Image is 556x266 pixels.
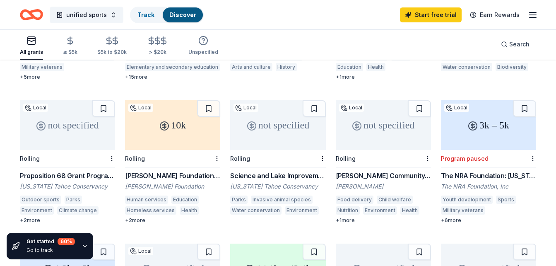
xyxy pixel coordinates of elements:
div: not specified [230,100,325,150]
div: Sports [496,196,516,204]
div: $5k to $20k [97,49,127,56]
div: Food security [389,63,426,71]
div: Biodiversity [496,63,528,71]
div: > $20k [147,49,168,56]
div: Parks [230,196,248,204]
div: Elementary and secondary education [125,63,220,71]
a: Earn Rewards [465,7,525,22]
div: Homeless services [125,206,176,215]
div: Parks [65,196,82,204]
div: Health [180,206,199,215]
div: Program paused [441,155,489,162]
a: not specifiedLocalRolling[PERSON_NAME] Community Giving[PERSON_NAME]Food deliveryChild welfareNut... [336,100,431,224]
span: unified sports [66,10,107,20]
div: + 2 more [20,217,115,224]
div: not specified [20,100,115,150]
div: Food delivery [336,196,373,204]
div: Local [128,104,153,112]
button: TrackDiscover [130,7,204,23]
div: History [276,63,297,71]
div: 10k [125,100,220,150]
div: Child welfare [377,196,413,204]
button: All grants [20,32,43,60]
div: Water conservation [230,206,282,215]
div: Local [444,104,469,112]
div: Health [366,63,385,71]
div: 60 % [58,238,75,245]
div: Science and Lake Improvement Account Program ([US_STATE]) [230,171,325,181]
div: The NRA Foundation: [US_STATE] – East CAE Grants [441,171,536,181]
div: Environment [363,206,397,215]
div: The NRA Foundation, Inc [441,182,536,191]
div: + 1 more [336,217,431,224]
div: Proposition 68 Grant Program ([US_STATE]) [20,171,115,181]
button: unified sports [50,7,123,23]
div: [US_STATE] Tahoe Conservancy [230,182,325,191]
div: Military veterans [20,63,64,71]
div: ≤ $5k [63,49,77,56]
div: Local [23,104,48,112]
div: Education [171,196,199,204]
div: Military veterans [441,206,485,215]
div: 3k – 5k [441,100,536,150]
div: Health [400,206,419,215]
div: Outdoor sports [20,196,61,204]
div: Climate change [57,206,99,215]
div: not specified [336,100,431,150]
button: $5k to $20k [97,33,127,60]
div: [PERSON_NAME] Community Giving [336,171,431,181]
a: not specifiedLocalRollingProposition 68 Grant Program ([US_STATE])[US_STATE] Tahoe ConservancyOut... [20,100,115,224]
div: Water conservation [441,63,492,71]
a: not specifiedLocalRollingScience and Lake Improvement Account Program ([US_STATE])[US_STATE] Taho... [230,100,325,217]
a: 10kLocalRolling[PERSON_NAME] Foundation Grants[PERSON_NAME] FoundationHuman servicesEducationHome... [125,100,220,224]
div: Arts and culture [230,63,272,71]
button: ≤ $5k [63,33,77,60]
div: + 15 more [125,74,220,80]
div: + 1 more [336,74,431,80]
div: + 6 more [441,217,536,224]
div: Nutrition [336,206,360,215]
div: Environment [20,206,54,215]
div: Rolling [125,155,145,162]
div: All grants [20,49,43,56]
div: Youth development [441,196,493,204]
div: Human services [125,196,168,204]
a: Discover [169,11,196,18]
a: Track [137,11,154,18]
div: + 2 more [125,217,220,224]
div: Go to track [26,247,75,254]
div: Environment [285,206,319,215]
div: [PERSON_NAME] Foundation [125,182,220,191]
button: > $20k [147,33,168,60]
div: [PERSON_NAME] Foundation Grants [125,171,220,181]
button: Search [494,36,536,53]
a: Start free trial [400,7,462,22]
div: Rolling [20,155,40,162]
button: Unspecified [188,32,218,60]
div: Rolling [336,155,356,162]
div: + 5 more [20,74,115,80]
div: [PERSON_NAME] [336,182,431,191]
div: Education [336,63,363,71]
div: Invasive animal species [251,196,313,204]
a: Home [20,5,43,24]
div: Local [233,104,258,112]
div: Rolling [230,155,250,162]
div: [US_STATE] Tahoe Conservancy [20,182,115,191]
div: Unspecified [188,49,218,56]
div: Local [339,104,364,112]
a: 3k – 5kLocalProgram pausedThe NRA Foundation: [US_STATE] – East CAE GrantsThe NRA Foundation, Inc... [441,100,536,224]
span: Search [509,39,530,49]
div: Get started [26,238,75,245]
